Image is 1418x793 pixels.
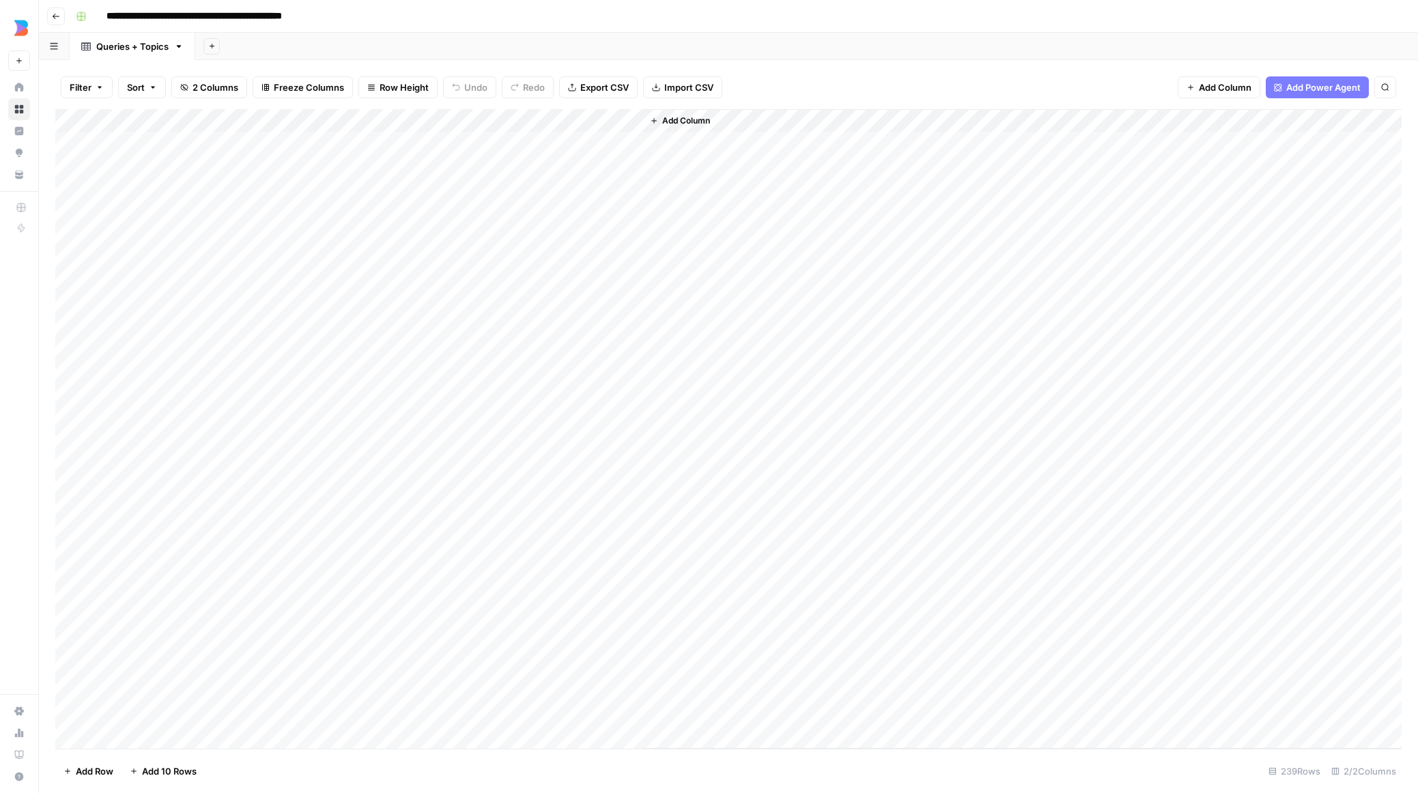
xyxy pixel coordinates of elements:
div: 239 Rows [1263,760,1326,782]
span: Add Row [76,764,113,778]
button: Redo [502,76,554,98]
a: Usage [8,722,30,744]
button: Add Column [1178,76,1260,98]
span: Sort [127,81,145,94]
span: Add Column [1199,81,1251,94]
span: Undo [464,81,487,94]
button: Add Row [55,760,122,782]
button: Help + Support [8,766,30,788]
span: Freeze Columns [274,81,344,94]
button: Add 10 Rows [122,760,205,782]
button: Add Power Agent [1266,76,1369,98]
button: Add Column [644,112,715,130]
a: Opportunities [8,142,30,164]
button: Workspace: Builder.io [8,11,30,45]
span: Add Power Agent [1286,81,1361,94]
button: 2 Columns [171,76,247,98]
button: Export CSV [559,76,638,98]
span: Export CSV [580,81,629,94]
button: Row Height [358,76,438,98]
button: Sort [118,76,166,98]
button: Filter [61,76,113,98]
img: Builder.io Logo [8,16,33,40]
span: Import CSV [664,81,713,94]
span: Filter [70,81,91,94]
a: Browse [8,98,30,120]
button: Import CSV [643,76,722,98]
span: Add 10 Rows [142,764,197,778]
span: Redo [523,81,545,94]
a: Insights [8,120,30,142]
span: Row Height [380,81,429,94]
div: Queries + Topics [96,40,169,53]
span: 2 Columns [193,81,238,94]
div: 2/2 Columns [1326,760,1402,782]
button: Undo [443,76,496,98]
a: Your Data [8,164,30,186]
a: Queries + Topics [70,33,195,60]
button: Freeze Columns [253,76,353,98]
a: Learning Hub [8,744,30,766]
a: Home [8,76,30,98]
span: Add Column [662,115,710,127]
a: Settings [8,700,30,722]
